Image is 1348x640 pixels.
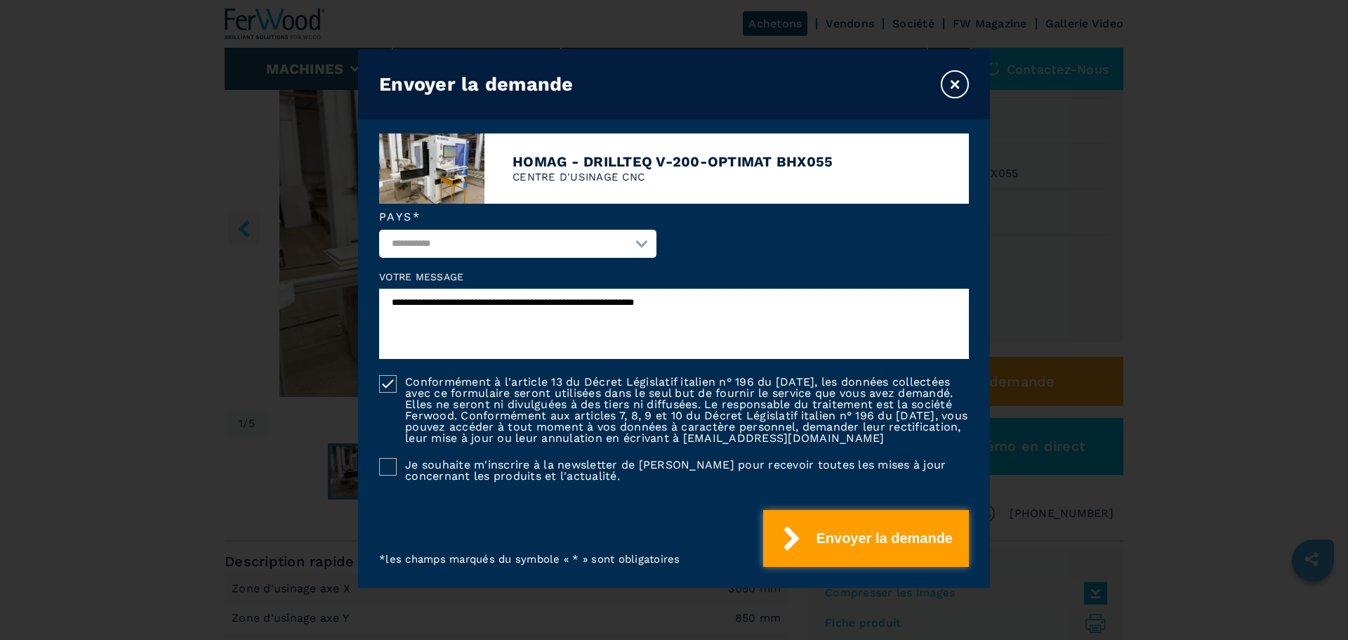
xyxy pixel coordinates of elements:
img: image [379,133,484,204]
label: Pays [379,211,656,223]
button: × [941,70,969,98]
label: Conformément à l'article 13 du Décret Législatif italien n° 196 du [DATE], les données collectées... [397,375,969,444]
button: Envoyer la demande [763,510,969,567]
label: Je souhaite m'inscrire à la newsletter de [PERSON_NAME] pour recevoir toutes les mises à jour con... [397,458,969,482]
label: Votre Message [379,272,969,282]
h3: Envoyer la demande [379,73,574,96]
p: CENTRE D'USINAGE CNC [513,170,833,185]
p: * les champs marqués du symbole « * » sont obligatoires [379,552,680,567]
h4: HOMAG - DRILLTEQ V-200-OPTIMAT BHX055 [513,153,833,170]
